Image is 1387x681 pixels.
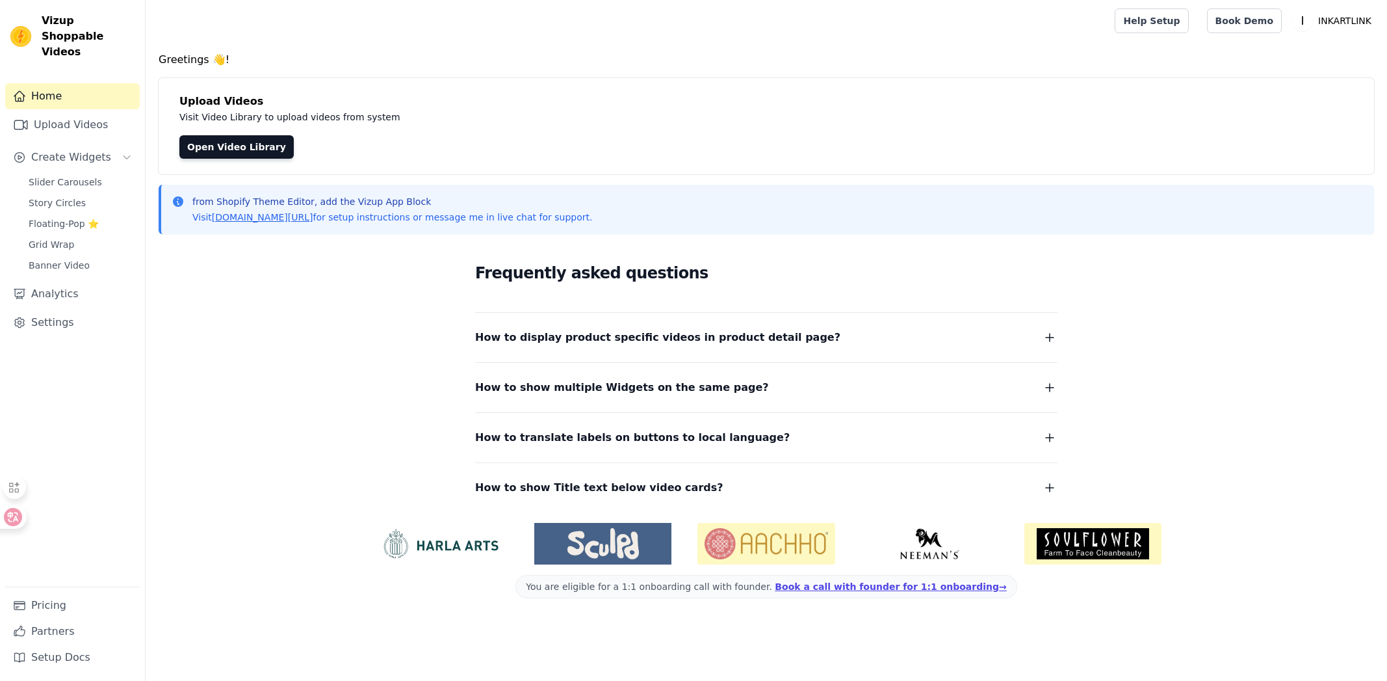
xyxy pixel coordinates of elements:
span: How to translate labels on buttons to local language? [475,429,790,447]
a: Home [5,83,140,109]
a: Open Video Library [179,135,294,159]
a: Floating-Pop ⭐ [21,215,140,233]
span: Grid Wrap [29,238,74,251]
img: HarlaArts [371,528,508,559]
a: Partners [5,619,140,645]
button: I INKARTLINK [1292,9,1377,33]
a: Banner Video [21,256,140,274]
p: Visit for setup instructions or message me in live chat for support. [192,211,592,224]
a: Book Demo [1207,8,1282,33]
a: Setup Docs [5,645,140,671]
a: Help Setup [1115,8,1188,33]
h4: Upload Videos [179,94,1353,109]
span: How to display product specific videos in product detail page? [475,328,840,347]
button: Create Widgets [5,144,140,170]
a: Settings [5,310,140,336]
span: Floating-Pop ⭐ [29,217,99,230]
span: Banner Video [29,259,90,272]
span: Story Circles [29,196,86,209]
a: Story Circles [21,194,140,212]
a: Pricing [5,593,140,619]
p: INKARTLINK [1313,9,1377,33]
h4: Greetings 👋! [159,52,1374,68]
span: How to show Title text below video cards? [475,479,723,497]
img: Sculpd US [534,528,671,559]
img: Soulflower [1024,523,1161,565]
span: Slider Carousels [29,176,102,189]
span: Create Widgets [31,150,111,165]
p: Visit Video Library to upload videos from system [179,109,762,125]
img: Aachho [697,523,835,565]
a: Grid Wrap [21,235,140,254]
text: I [1301,14,1304,27]
a: Slider Carousels [21,173,140,191]
a: Book a call with founder for 1:1 onboarding [775,581,1006,592]
span: How to show multiple Widgets on the same page? [475,379,769,397]
button: How to show Title text below video cards? [475,479,1057,497]
img: Neeman's [861,528,998,559]
a: Upload Videos [5,112,140,138]
a: [DOMAIN_NAME][URL] [212,212,313,222]
button: How to display product specific videos in product detail page? [475,328,1057,347]
button: How to show multiple Widgets on the same page? [475,379,1057,397]
a: Analytics [5,281,140,307]
button: How to translate labels on buttons to local language? [475,429,1057,447]
img: Vizup [10,26,31,47]
span: Vizup Shoppable Videos [42,13,135,60]
h2: Frequently asked questions [475,260,1057,286]
p: from Shopify Theme Editor, add the Vizup App Block [192,195,592,208]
